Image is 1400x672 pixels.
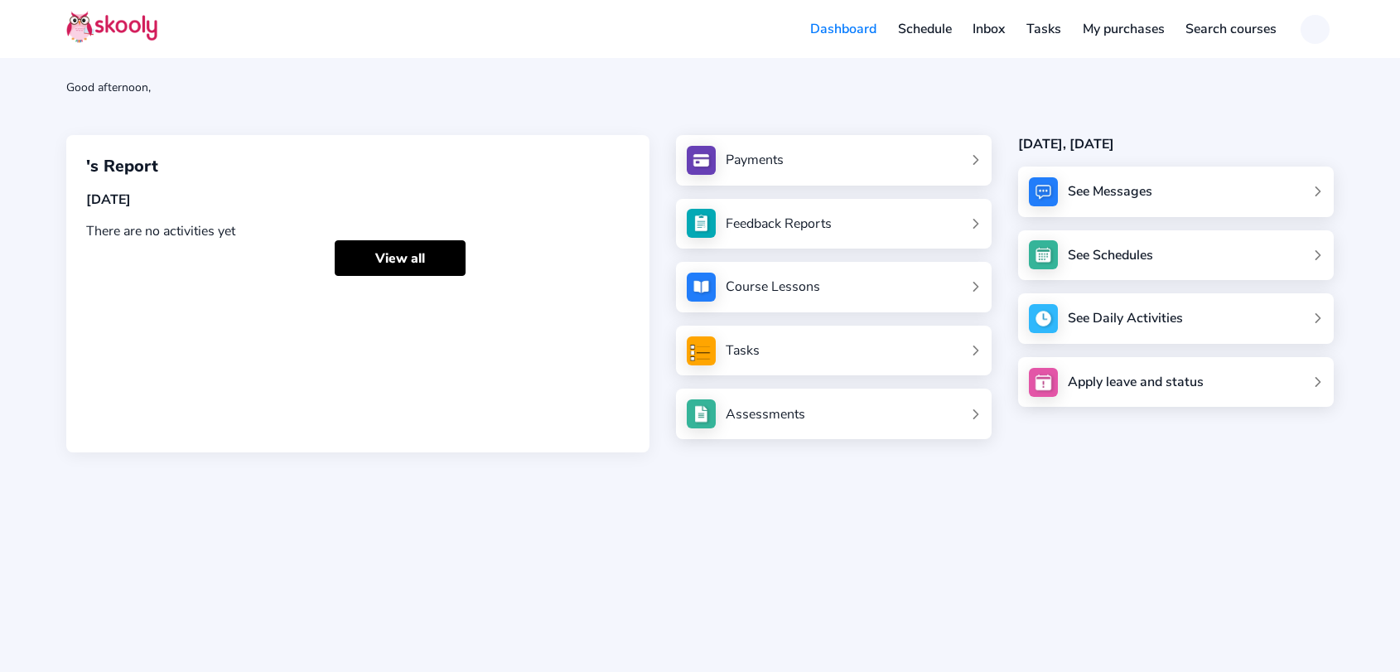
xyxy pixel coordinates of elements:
a: Feedback Reports [687,209,982,238]
a: Search courses [1175,16,1287,42]
div: Course Lessons [726,278,820,296]
a: Tasks [687,336,982,365]
div: There are no activities yet [86,222,630,240]
a: View all [335,240,466,276]
span: 's Report [86,155,158,177]
img: messages.jpg [1029,177,1058,206]
a: My purchases [1072,16,1176,42]
img: tasksForMpWeb.png [687,336,716,365]
img: activity.jpg [1029,304,1058,333]
img: Skooly [66,11,157,43]
a: Apply leave and status [1018,357,1334,408]
img: apply_leave.jpg [1029,368,1058,397]
div: See Messages [1068,182,1152,201]
img: courses.jpg [687,273,716,302]
div: Feedback Reports [726,215,832,233]
a: Payments [687,146,982,175]
div: See Schedules [1068,246,1153,264]
div: Assessments [726,405,805,423]
div: Payments [726,151,784,169]
a: Tasks [1016,16,1072,42]
div: [DATE], [DATE] [1018,135,1334,153]
a: See Daily Activities [1018,293,1334,344]
a: Course Lessons [687,273,982,302]
a: Dashboard [799,16,887,42]
a: Inbox [963,16,1016,42]
img: payments.jpg [687,146,716,175]
img: schedule.jpg [1029,240,1058,269]
img: see_atten.jpg [687,209,716,238]
img: assessments.jpg [687,399,716,428]
a: See Schedules [1018,230,1334,281]
div: [DATE] [86,191,630,209]
a: Assessments [687,399,982,428]
a: Schedule [887,16,963,42]
div: Tasks [726,341,760,360]
div: Good afternoon, [66,80,1334,95]
div: Apply leave and status [1068,373,1204,391]
div: See Daily Activities [1068,309,1183,327]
